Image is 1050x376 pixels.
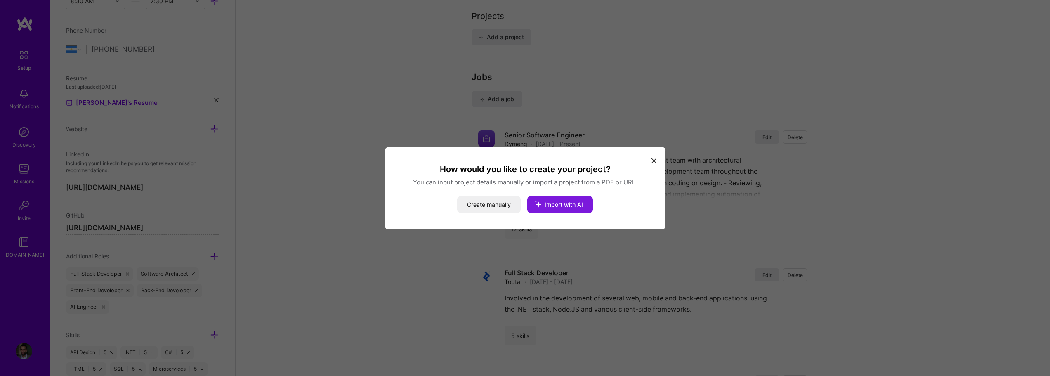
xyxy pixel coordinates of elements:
[385,147,665,229] div: modal
[651,158,656,163] i: icon Close
[527,193,549,215] i: icon StarsWhite
[457,196,521,213] button: Create manually
[527,196,593,213] button: Import with AI
[545,201,583,208] span: Import with AI
[395,163,656,174] h3: How would you like to create your project?
[395,177,656,186] p: You can input project details manually or import a project from a PDF or URL.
